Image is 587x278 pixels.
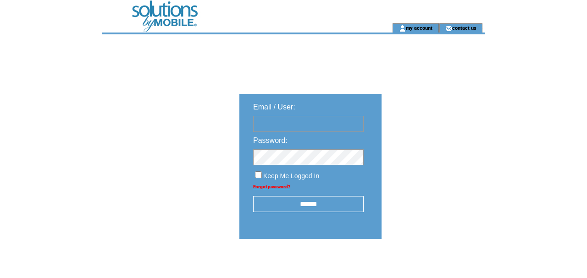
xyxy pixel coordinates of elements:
img: account_icon.gif [399,25,406,32]
a: my account [406,25,432,31]
span: Keep Me Logged In [263,172,319,180]
img: transparent.png [408,262,454,273]
img: contact_us_icon.gif [445,25,452,32]
span: Email / User: [253,103,295,111]
a: contact us [452,25,476,31]
a: Forgot password? [253,184,290,189]
span: Password: [253,136,288,144]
